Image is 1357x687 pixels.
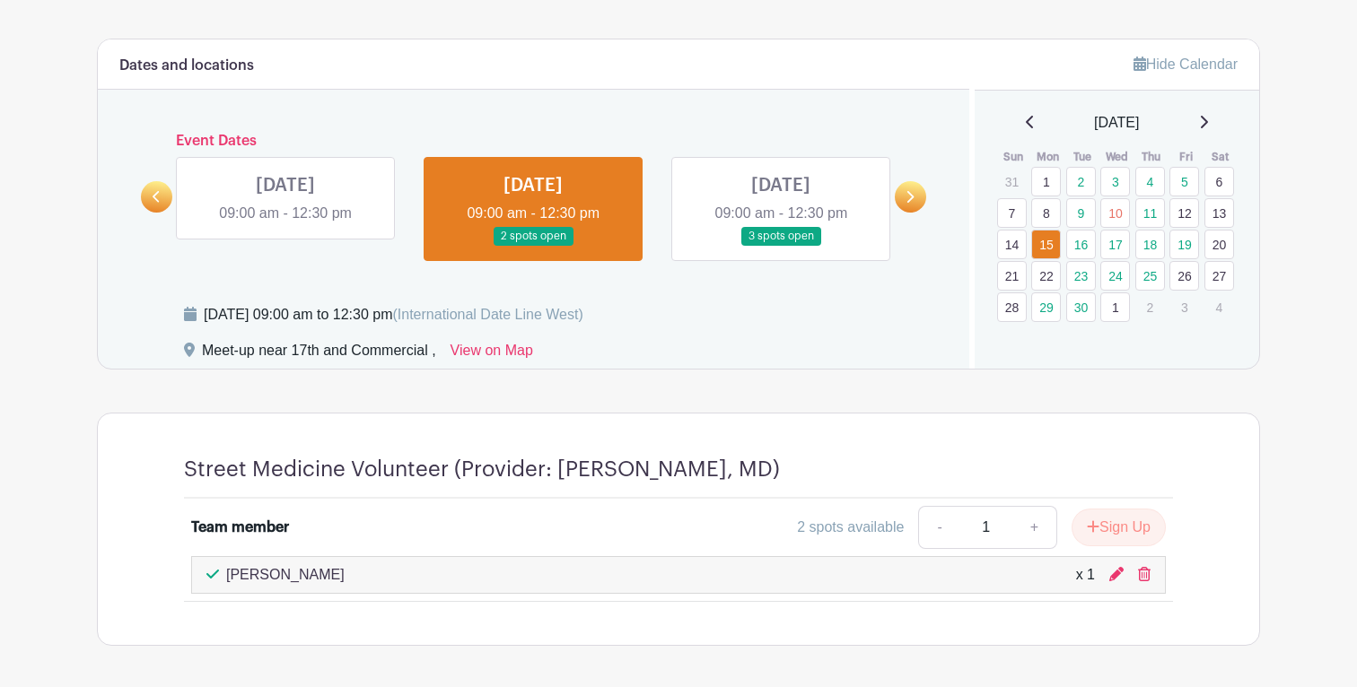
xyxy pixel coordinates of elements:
[1204,230,1234,259] a: 20
[1031,292,1061,322] a: 29
[1169,167,1199,196] a: 5
[1135,198,1165,228] a: 11
[191,517,289,538] div: Team member
[997,168,1027,196] p: 31
[1134,57,1238,72] a: Hide Calendar
[1031,261,1061,291] a: 22
[1076,564,1095,586] div: x 1
[1204,148,1239,166] th: Sat
[1169,148,1204,166] th: Fri
[202,340,436,369] div: Meet-up near 17th and Commercial ,
[119,57,254,74] h6: Dates and locations
[1135,293,1165,321] p: 2
[997,230,1027,259] a: 14
[1169,261,1199,291] a: 26
[1204,293,1234,321] p: 4
[1065,148,1100,166] th: Tue
[1066,292,1096,322] a: 30
[204,304,583,326] div: [DATE] 09:00 am to 12:30 pm
[997,292,1027,322] a: 28
[1094,112,1139,134] span: [DATE]
[1135,230,1165,259] a: 18
[1031,230,1061,259] a: 15
[1169,230,1199,259] a: 19
[1072,509,1166,546] button: Sign Up
[1204,198,1234,228] a: 13
[1100,261,1130,291] a: 24
[226,564,345,586] p: [PERSON_NAME]
[184,457,780,483] h4: Street Medicine Volunteer (Provider: [PERSON_NAME], MD)
[1100,292,1130,322] a: 1
[392,307,582,322] span: (International Date Line West)
[1134,148,1169,166] th: Thu
[1135,261,1165,291] a: 25
[996,148,1031,166] th: Sun
[1031,167,1061,196] a: 1
[172,133,895,150] h6: Event Dates
[1204,261,1234,291] a: 27
[1030,148,1065,166] th: Mon
[1012,506,1057,549] a: +
[1031,198,1061,228] a: 8
[1135,167,1165,196] a: 4
[1100,230,1130,259] a: 17
[918,506,959,549] a: -
[1066,261,1096,291] a: 23
[1099,148,1134,166] th: Wed
[1169,293,1199,321] p: 3
[997,198,1027,228] a: 7
[1066,167,1096,196] a: 2
[997,261,1027,291] a: 21
[1169,198,1199,228] a: 12
[1100,167,1130,196] a: 3
[1066,198,1096,228] a: 9
[797,517,904,538] div: 2 spots available
[1100,198,1130,228] a: 10
[1066,230,1096,259] a: 16
[451,340,533,369] a: View on Map
[1204,167,1234,196] a: 6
